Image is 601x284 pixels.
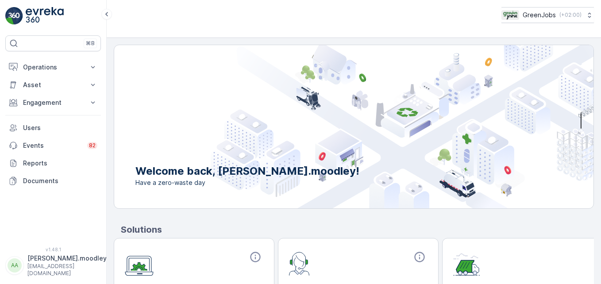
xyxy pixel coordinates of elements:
[125,251,154,276] img: module-icon
[135,164,359,178] p: Welcome back, [PERSON_NAME].moodley!
[501,10,519,20] img: Green_Jobs_Logo.png
[559,12,582,19] p: ( +02:00 )
[26,7,64,25] img: logo_light-DOdMpM7g.png
[23,159,97,168] p: Reports
[121,223,594,236] p: Solutions
[27,263,107,277] p: [EMAIL_ADDRESS][DOMAIN_NAME]
[23,177,97,185] p: Documents
[5,94,101,111] button: Engagement
[5,254,101,277] button: AA[PERSON_NAME].moodley[EMAIL_ADDRESS][DOMAIN_NAME]
[5,7,23,25] img: logo
[5,154,101,172] a: Reports
[5,119,101,137] a: Users
[23,141,82,150] p: Events
[23,98,83,107] p: Engagement
[86,40,95,47] p: ⌘B
[5,137,101,154] a: Events82
[289,251,310,276] img: module-icon
[5,58,101,76] button: Operations
[23,63,83,72] p: Operations
[135,178,359,187] span: Have a zero-waste day
[89,142,96,149] p: 82
[5,247,101,252] span: v 1.48.1
[453,251,480,276] img: module-icon
[211,45,593,208] img: city illustration
[5,76,101,94] button: Asset
[27,254,107,263] p: [PERSON_NAME].moodley
[523,11,556,19] p: GreenJobs
[23,123,97,132] p: Users
[5,172,101,190] a: Documents
[23,81,83,89] p: Asset
[8,258,22,272] div: AA
[501,7,594,23] button: GreenJobs(+02:00)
